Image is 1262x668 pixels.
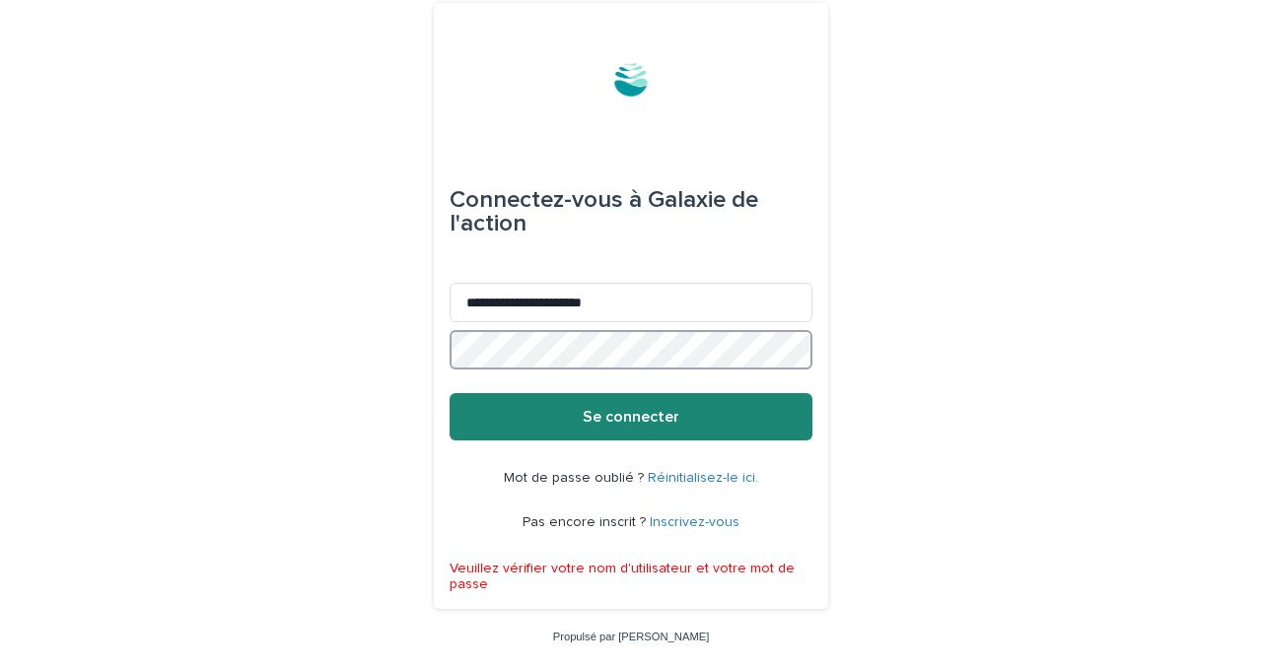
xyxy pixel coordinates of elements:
font: Connectez-vous à [450,188,642,212]
font: Pas encore inscrit ? [523,515,646,529]
font: Mot de passe oublié ? [504,471,644,485]
a: Propulsé par [PERSON_NAME] [553,631,710,642]
font: Se connecter [583,409,679,425]
a: Inscrivez-vous [650,515,739,529]
font: Galaxie de l'action [450,188,758,235]
a: Réinitialisez-le ici. [648,471,758,485]
button: Se connecter [450,393,812,440]
font: Veuillez vérifier votre nom d'utilisateur et votre mot de passe [450,562,795,592]
img: C4g6FvllSJWhIUqhywbw [601,50,661,109]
